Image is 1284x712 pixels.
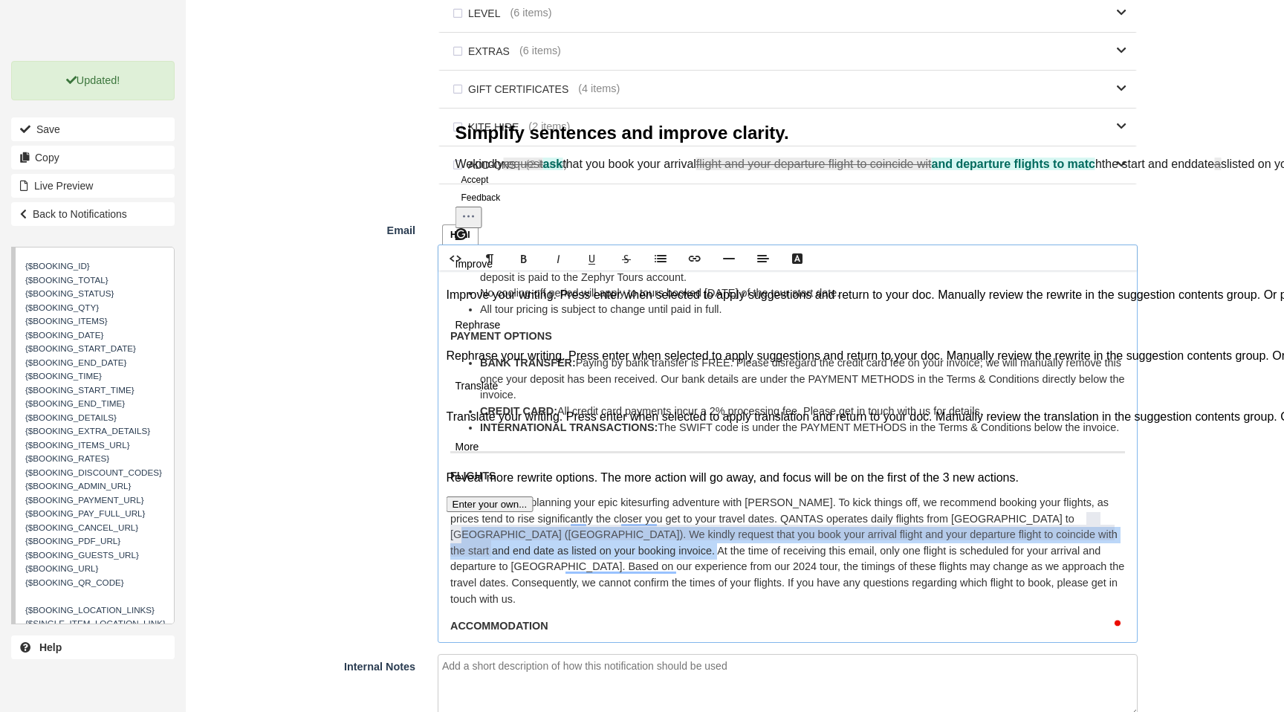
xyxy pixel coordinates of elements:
[450,620,548,632] strong: ACCOMMODATION
[11,202,175,226] a: Back to Notifications
[186,654,427,675] label: Internal Notes
[11,61,175,100] p: Updated!
[11,117,175,141] button: Save
[438,246,473,271] a: HTML
[510,5,551,21] span: (6 items)
[578,81,620,97] span: (4 items)
[25,261,166,683] span: {$BOOKING_ID} {$BOOKING_TOTAL} {$BOOKING_STATUS} {$BOOKING_QTY} {$BOOKING_ITEMS} {$BOOKING_DATE} ...
[449,40,519,62] label: EXTRAS
[442,224,479,245] a: Html
[39,641,62,653] b: Help
[438,271,1137,642] div: To enrich screen reader interactions, please activate Accessibility in Grammarly extension settings
[11,635,175,659] a: Help
[450,495,1125,607] p: It's time to begin planning your epic kitesurfing adventure with [PERSON_NAME]. To kick things of...
[449,78,578,100] label: GIFT CERTIFICATES
[11,174,175,198] button: Live Preview
[25,123,166,683] small: {$COMPANY_NAME} {$CHECKFRONT_URL} {$ACCOUNT_ID} {$CREATED_BY}
[186,218,427,239] label: Email
[449,2,510,25] label: LEVEL
[11,146,175,169] a: Copy
[519,43,561,59] span: (6 items)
